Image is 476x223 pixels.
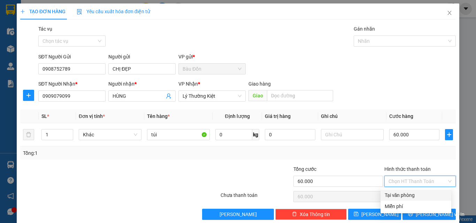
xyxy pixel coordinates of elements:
button: delete [23,129,34,140]
button: save[PERSON_NAME] [348,209,401,220]
span: Lý Thường Kiệt [183,91,241,101]
span: SL [86,50,95,59]
span: close [447,10,452,16]
label: Tác vụ [38,26,52,32]
span: SL [41,113,47,119]
th: Ghi chú [318,110,386,123]
span: Bàu Đồn [183,64,241,74]
span: delete [292,212,297,217]
input: Ghi Chú [321,129,384,140]
div: Tại văn phòng [385,191,447,199]
span: Tên hàng [147,113,170,119]
span: Gửi: [6,7,17,14]
div: Người gửi [108,53,176,61]
span: plus [20,9,25,14]
div: Miễn phí [385,202,447,210]
span: CC : [66,38,75,46]
span: Xóa Thông tin [300,210,330,218]
div: 100.000 [66,37,123,46]
button: printer[PERSON_NAME] và In [402,209,456,220]
button: Close [440,3,459,23]
div: SĐT Người Nhận [38,80,106,88]
span: plus [445,132,453,137]
div: Chưa thanh toán [220,191,293,204]
button: [PERSON_NAME] [202,209,274,220]
span: Đơn vị tính [79,113,105,119]
div: SĐT Người Gửi [38,53,106,61]
span: Giao hàng [248,81,271,87]
div: Tên hàng: CON CHIM ( : 1 ) [6,50,123,59]
button: plus [23,90,34,101]
span: [PERSON_NAME] và In [416,210,465,218]
div: An Sương [67,6,123,14]
span: save [354,212,359,217]
span: [PERSON_NAME] [361,210,399,218]
div: VP gửi [178,53,246,61]
span: Định lượng [225,113,249,119]
span: [PERSON_NAME] [220,210,257,218]
span: Giá trị hàng [265,113,291,119]
span: Khác [83,129,137,140]
span: Tổng cước [293,166,316,172]
span: Cước hàng [389,113,413,119]
span: Giao [248,90,267,101]
span: Nhận: [67,7,83,14]
div: Bàu Đồn [6,6,62,14]
div: HUY [67,14,123,23]
span: plus [23,93,34,98]
span: TẠO ĐƠN HÀNG [20,9,66,14]
div: Tổng: 1 [23,149,184,157]
div: Người nhận [108,80,176,88]
input: VD: Bàn, Ghế [147,129,210,140]
div: 0934524613 [6,23,62,32]
div: PHƯỚC [6,14,62,23]
button: plus [445,129,453,140]
input: 0 [265,129,315,140]
img: icon [77,9,82,15]
label: Hình thức thanh toán [384,166,431,172]
label: Gán nhãn [354,26,375,32]
span: user-add [166,93,171,99]
button: deleteXóa Thông tin [275,209,347,220]
span: VP Nhận [178,81,198,87]
div: 0908363238 [67,23,123,32]
span: Yêu cầu xuất hóa đơn điện tử [77,9,150,14]
span: kg [252,129,259,140]
span: printer [408,212,413,217]
input: Dọc đường [267,90,333,101]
